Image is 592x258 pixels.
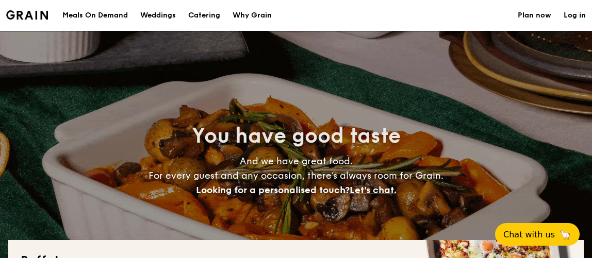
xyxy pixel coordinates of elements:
[196,184,350,196] span: Looking for a personalised touch?
[6,10,48,20] img: Grain
[192,124,401,148] span: You have good taste
[495,223,580,246] button: Chat with us🦙
[350,184,397,196] span: Let's chat.
[149,156,443,196] span: And we have great food. For every guest and any occasion, there’s always room for Grain.
[503,230,555,239] span: Chat with us
[6,10,48,20] a: Logotype
[559,229,571,240] span: 🦙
